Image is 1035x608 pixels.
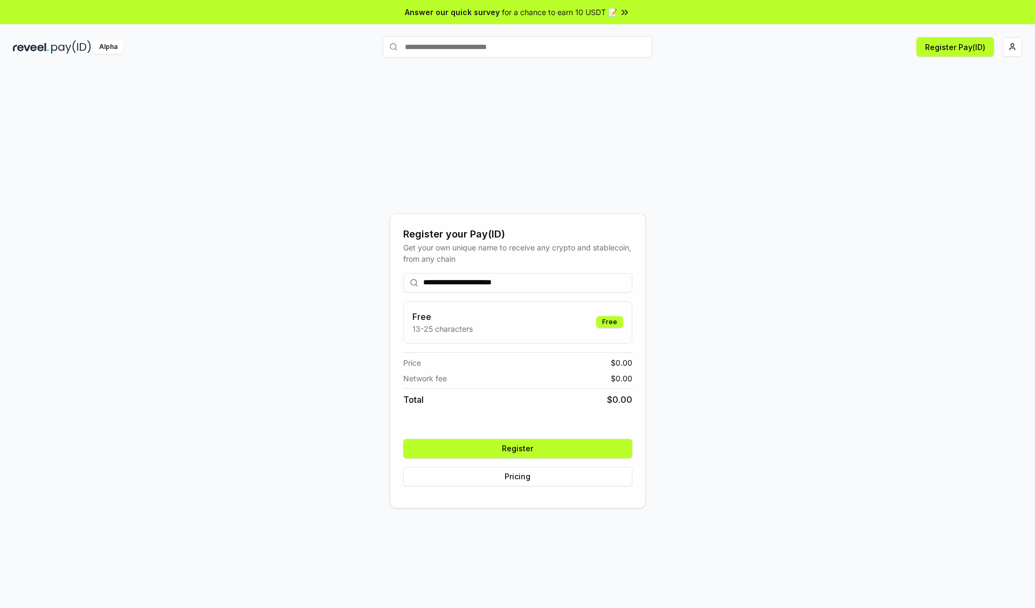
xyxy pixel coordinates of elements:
[611,357,632,368] span: $ 0.00
[403,373,447,384] span: Network fee
[403,227,632,242] div: Register your Pay(ID)
[916,37,994,57] button: Register Pay(ID)
[607,393,632,406] span: $ 0.00
[502,6,617,18] span: for a chance to earn 10 USDT 📝
[13,40,49,54] img: reveel_dark
[596,316,623,328] div: Free
[403,467,632,486] button: Pricing
[93,40,123,54] div: Alpha
[405,6,500,18] span: Answer our quick survey
[51,40,91,54] img: pay_id
[403,242,632,264] div: Get your own unique name to receive any crypto and stablecoin, from any chain
[403,393,424,406] span: Total
[611,373,632,384] span: $ 0.00
[403,439,632,458] button: Register
[412,310,473,323] h3: Free
[403,357,421,368] span: Price
[412,323,473,334] p: 13-25 characters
